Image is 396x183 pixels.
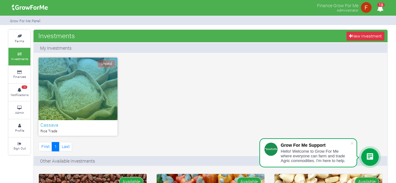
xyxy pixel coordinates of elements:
a: First [39,142,52,151]
h6: Cassava [40,122,116,128]
a: Admin [8,102,30,119]
span: 18 [377,3,385,7]
p: My Investments [40,45,71,51]
a: Profile [8,119,30,137]
small: Farms [15,39,24,43]
img: growforme image [360,1,373,14]
small: Admin [15,110,24,115]
div: Grow For Me Support [281,143,350,148]
div: Hello! Welcome to Grow For Me where everyone can farm and trade Agric commodities. I'm here to help. [281,149,350,163]
img: growforme image [10,1,50,14]
small: Profile [15,128,24,133]
a: New Investment [346,32,384,41]
p: Finance Grow For Me [317,1,358,9]
a: Unpaid Cassava Rice Trade [39,58,117,136]
a: 18 Notifications [8,84,30,101]
nav: Page Navigation [39,142,72,151]
a: Sign Out [8,138,30,155]
span: Unpaid [97,60,115,68]
small: Finances [13,74,26,79]
span: Investments [37,29,76,42]
p: Other Available Investments [40,158,95,164]
small: Administrator [337,8,358,13]
a: Finances [8,66,30,83]
a: 18 [374,6,386,12]
small: Grow For Me Panel [10,18,40,23]
span: 18 [22,85,27,89]
small: Investments [11,57,28,61]
i: Notifications [374,1,386,15]
small: Sign Out [13,146,26,150]
a: 1 [52,142,59,151]
a: Investments [8,48,30,65]
p: Rice Trade [40,129,116,134]
small: Notifications [11,93,29,97]
a: Farms [8,30,30,47]
a: Last [59,142,72,151]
